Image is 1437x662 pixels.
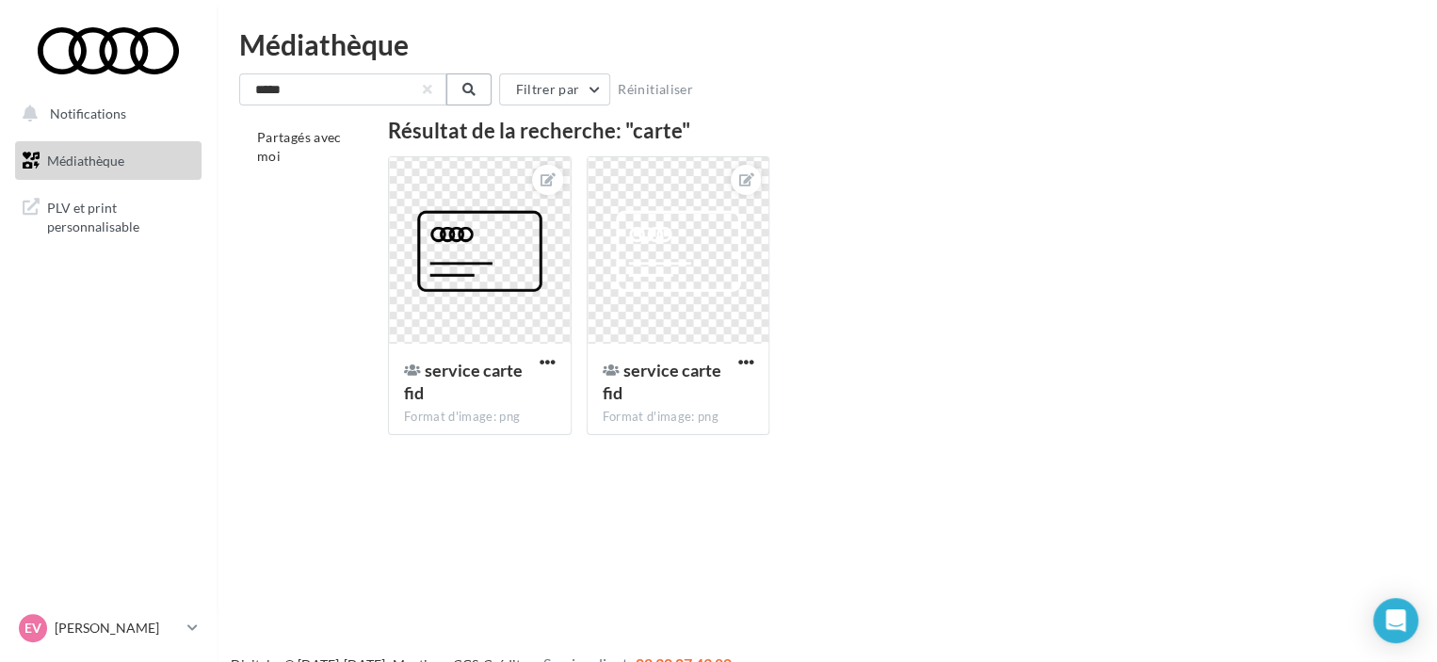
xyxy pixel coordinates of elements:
div: Médiathèque [239,30,1414,58]
div: Open Intercom Messenger [1373,598,1418,643]
div: Résultat de la recherche: "carte" [388,121,1364,141]
span: service carte fid [404,360,523,403]
span: Notifications [50,105,126,121]
span: Médiathèque [47,153,124,169]
div: Format d'image: png [404,409,556,426]
button: Réinitialiser [610,78,701,101]
span: service carte fid [603,360,721,403]
span: EV [24,619,41,638]
p: [PERSON_NAME] [55,619,180,638]
span: Partagés avec moi [257,129,342,164]
a: Médiathèque [11,141,205,181]
div: Format d'image: png [603,409,754,426]
button: Notifications [11,94,198,134]
a: EV [PERSON_NAME] [15,610,202,646]
button: Filtrer par [499,73,610,105]
span: PLV et print personnalisable [47,195,194,235]
a: PLV et print personnalisable [11,187,205,243]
